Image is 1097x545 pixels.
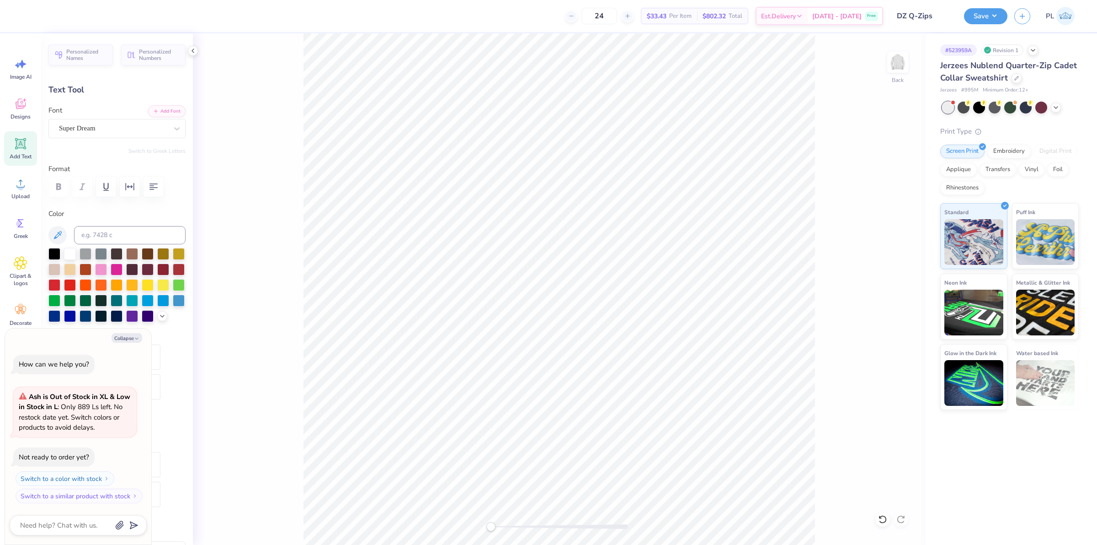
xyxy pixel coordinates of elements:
div: Transfers [980,163,1016,177]
span: Personalized Numbers [139,49,180,61]
button: Collapse [112,333,142,343]
span: Add Text [10,153,32,160]
div: Screen Print [940,145,985,158]
div: Accessibility label [486,522,495,531]
span: $802.32 [703,11,726,21]
div: Embroidery [987,145,1031,158]
span: Minimum Order: 12 + [983,86,1028,94]
div: Vinyl [1019,163,1044,177]
span: Clipart & logos [5,272,36,287]
span: Free [867,13,876,19]
span: Est. Delivery [761,11,796,21]
span: : Only 889 Ls left. No restock date yet. Switch colors or products to avoid delays. [19,392,130,432]
button: Save [964,8,1007,24]
div: Back [892,76,904,84]
img: Pamela Lois Reyes [1056,7,1075,25]
button: Personalized Numbers [121,44,186,65]
div: Applique [940,163,977,177]
span: Personalized Names [66,49,107,61]
span: Decorate [10,319,32,327]
img: Standard [944,219,1003,265]
div: Digital Print [1033,145,1078,158]
img: Water based Ink [1016,360,1075,406]
div: How can we help you? [19,360,89,369]
span: Standard [944,207,969,217]
img: Puff Ink [1016,219,1075,265]
a: PL [1042,7,1079,25]
button: Add Font [148,105,186,117]
img: Glow in the Dark Ink [944,360,1003,406]
div: Not ready to order yet? [19,453,89,462]
div: Foil [1047,163,1069,177]
img: Back [889,53,907,71]
input: – – [581,8,617,24]
div: Print Type [940,126,1079,137]
img: Metallic & Glitter Ink [1016,290,1075,335]
span: Jerzees Nublend Quarter-Zip Cadet Collar Sweatshirt [940,60,1077,83]
span: Puff Ink [1016,207,1035,217]
button: Switch to a color with stock [16,471,114,486]
span: Metallic & Glitter Ink [1016,278,1070,287]
span: Designs [11,113,31,120]
button: Switch to a similar product with stock [16,489,143,503]
span: Total [729,11,742,21]
span: [DATE] - [DATE] [812,11,862,21]
input: Untitled Design [890,7,957,25]
span: Jerzees [940,86,957,94]
div: Revision 1 [981,44,1023,56]
span: Neon Ink [944,278,967,287]
span: # 995M [961,86,978,94]
strong: Ash is Out of Stock in XL & Low in Stock in L [19,392,130,412]
span: Water based Ink [1016,348,1058,358]
span: Greek [14,232,28,240]
span: Upload [11,193,30,200]
span: Image AI [10,73,32,81]
span: PL [1046,11,1054,22]
input: e.g. 7428 c [74,226,186,244]
div: # 523959A [940,44,977,56]
label: Format [48,164,186,174]
div: Text Tool [48,84,186,96]
span: Glow in the Dark Ink [944,348,996,358]
label: Font [48,105,62,116]
div: Rhinestones [940,181,985,195]
span: Per Item [669,11,692,21]
button: Switch to Greek Letters [128,147,186,155]
button: Personalized Names [48,44,113,65]
span: $33.43 [647,11,666,21]
img: Switch to a color with stock [104,476,109,481]
img: Neon Ink [944,290,1003,335]
img: Switch to a similar product with stock [132,493,138,499]
label: Color [48,209,186,219]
